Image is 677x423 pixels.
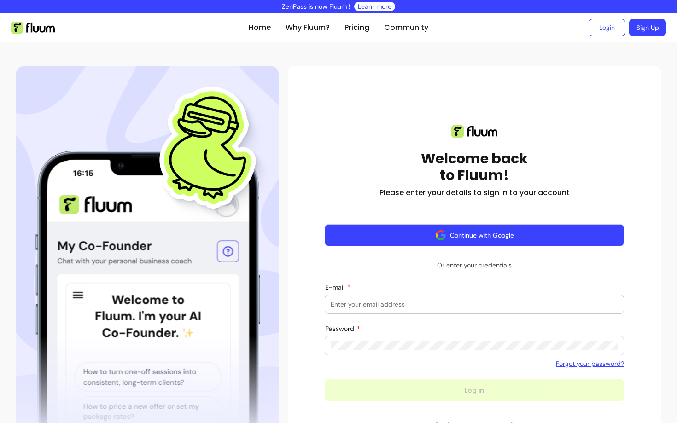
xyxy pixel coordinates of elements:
[358,2,391,11] a: Learn more
[344,22,369,33] a: Pricing
[430,257,519,273] span: Or enter your credentials
[589,19,625,36] a: Login
[282,2,350,11] p: ZenPass is now Fluum !
[379,187,570,198] h2: Please enter your details to sign in to your account
[629,19,666,36] a: Sign Up
[435,230,446,241] img: avatar
[249,22,271,33] a: Home
[325,324,356,333] span: Password
[384,22,428,33] a: Community
[451,125,497,138] img: Fluum logo
[331,341,618,350] input: Password
[11,22,55,34] img: Fluum Logo
[325,283,346,291] span: E-mail
[421,151,528,184] h1: Welcome back to Fluum!
[556,359,624,368] a: Forgot your password?
[286,22,330,33] a: Why Fluum?
[325,224,624,246] button: Continue with Google
[331,300,618,309] input: E-mail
